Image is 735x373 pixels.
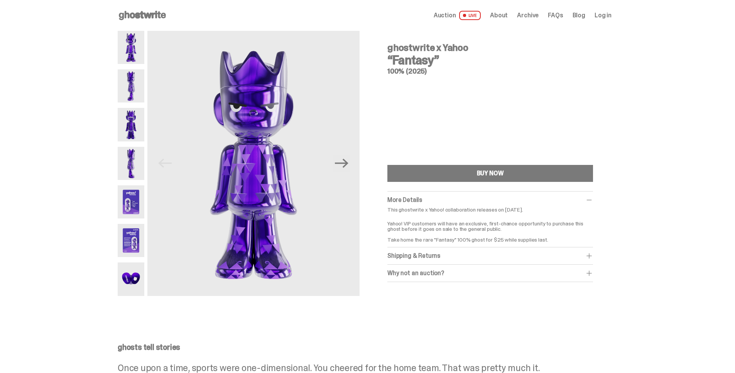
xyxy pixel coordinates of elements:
h4: Retail Release [394,91,443,99]
a: About [490,12,508,18]
span: Auction [434,12,456,18]
a: Blog [573,12,585,18]
dt: Price [394,106,432,111]
div: Why not an auction? [387,269,593,277]
img: Yahoo-HG---7.png [118,262,144,296]
p: ghosts tell stories [118,343,612,351]
span: LIVE [459,11,481,20]
a: Archive [517,12,539,18]
a: FAQs [548,12,563,18]
span: Get it before it sells out. [418,134,480,141]
div: BUY NOW [477,170,504,176]
div: This is a rare retail release at a fixed price, NOT one of our Blind Dutch Auctions. [394,129,587,140]
span: More Details [387,196,422,204]
img: Yahoo-HG---6.png [118,224,144,257]
div: Shipping & Returns [387,252,593,260]
img: Yahoo-HG---1.png [147,31,360,296]
img: Yahoo-HG---1.png [118,31,144,64]
p: This ghostwrite x Yahoo! collaboration releases on [DATE]. [387,207,593,212]
p: Once upon a time, sports were one-dimensional. You cheered for the home team. That was pretty muc... [118,363,612,373]
img: Yahoo-HG---5.png [118,185,144,218]
a: Log in [595,12,612,18]
a: Auction LIVE [434,11,481,20]
img: Yahoo-HG---4.png [118,147,144,180]
dd: $25 [394,113,432,120]
button: Next [333,155,350,172]
button: BUY NOW [387,165,593,182]
p: Yahoo! VIP customers will have an exclusive, first-chance opportunity to purchase this ghost befo... [387,215,593,242]
h5: 100% (2025) [387,68,593,75]
img: Yahoo-HG---2.png [118,69,144,102]
h3: “Fantasy” [387,54,593,66]
h4: ghostwrite x Yahoo [387,43,593,52]
img: Yahoo-HG---3.png [118,108,144,141]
